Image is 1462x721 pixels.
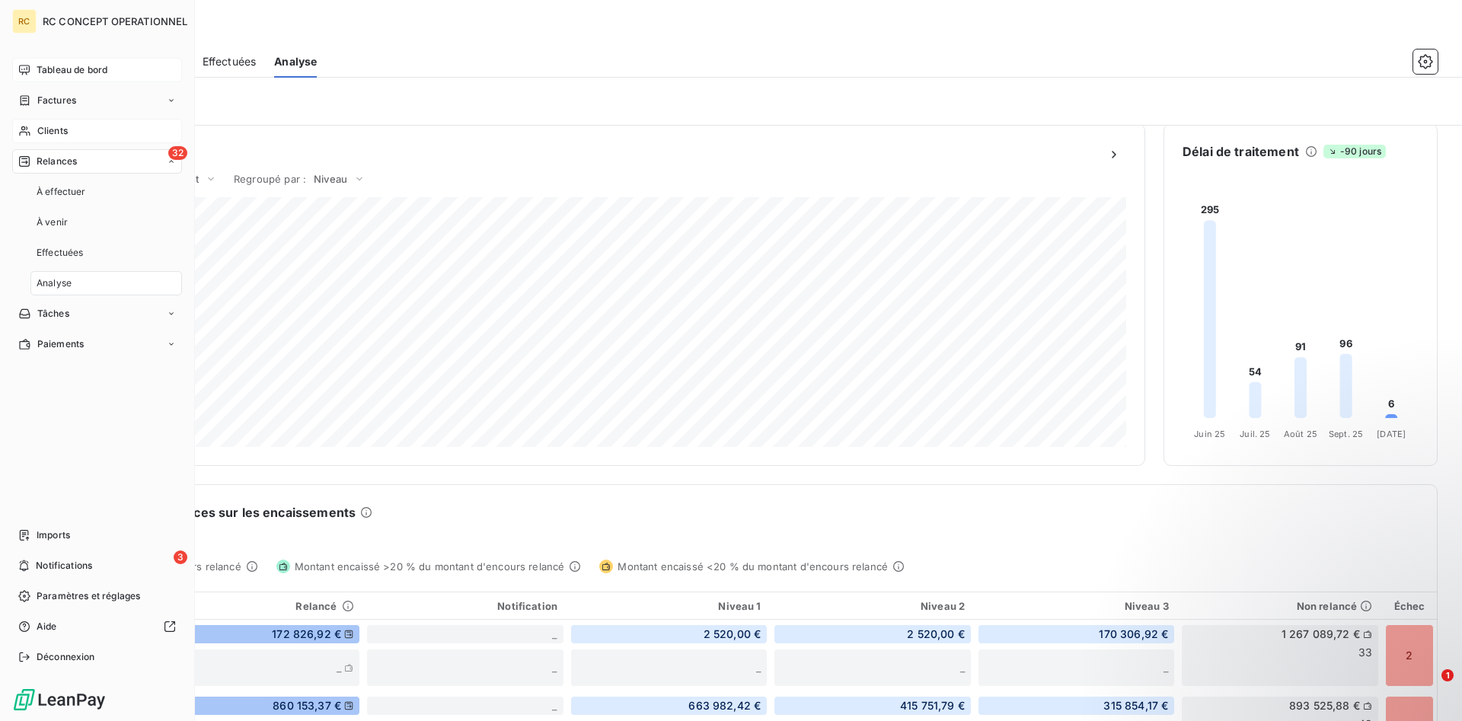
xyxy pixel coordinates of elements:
span: À effectuer [37,185,86,199]
span: 3 [174,550,187,564]
span: Factures [37,94,76,107]
span: -90 jours [1323,145,1386,158]
span: Niveau 2 [921,600,965,612]
div: RC [12,9,37,33]
span: Clients [37,124,68,138]
span: 172 826,92 € [272,627,341,642]
span: _ [552,627,557,640]
span: 1 [1441,669,1454,681]
h6: Délai de traitement [1183,142,1299,161]
span: _ [337,661,341,674]
span: Niveau 3 [1125,600,1169,612]
tspan: Juil. 25 [1240,429,1270,439]
span: Niveau 1 [718,600,761,612]
img: Logo LeanPay [12,688,107,712]
span: 315 854,17 € [1103,698,1168,713]
span: Aide [37,620,57,633]
iframe: Intercom live chat [1410,669,1447,706]
span: Tâches [37,307,69,321]
iframe: Intercom notifications message [1157,573,1462,680]
span: Relances [37,155,77,168]
span: Analyse [274,54,317,69]
tspan: Sept. 25 [1329,429,1363,439]
tspan: Août 25 [1284,429,1317,439]
span: Notification [497,600,557,612]
tspan: [DATE] [1377,429,1406,439]
span: RC CONCEPT OPERATIONNEL [43,15,187,27]
a: Aide [12,614,182,639]
span: _ [756,661,761,674]
span: 893 525,88 € [1289,698,1360,713]
span: 2 520,00 € [907,627,965,642]
span: Imports [37,528,70,542]
span: Notifications [36,559,92,573]
span: À venir [37,215,68,229]
span: Montant encaissé >20 % du montant d'encours relancé [295,560,565,573]
span: Paiements [37,337,84,351]
div: Relancé [169,600,354,612]
span: 2 520,00 € [704,627,761,642]
h6: Impact des relances sur les encaissements [92,503,356,522]
span: Déconnexion [37,650,95,664]
span: 170 306,92 € [1099,627,1168,642]
span: 415 751,79 € [900,698,965,713]
span: Regroupé par : [234,173,306,185]
span: Tableau de bord [37,63,107,77]
span: 32 [168,146,187,160]
span: Niveau [314,173,347,185]
span: Effectuées [203,54,257,69]
span: _ [552,661,557,674]
span: Effectuées [37,246,84,260]
span: _ [552,699,557,712]
span: _ [960,661,965,674]
span: 860 153,37 € [273,698,341,713]
tspan: Juin 25 [1194,429,1225,439]
span: Montant encaissé <20 % du montant d'encours relancé [618,560,888,573]
span: Analyse [37,276,72,290]
span: 663 982,42 € [688,698,761,713]
span: Paramètres et réglages [37,589,140,603]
